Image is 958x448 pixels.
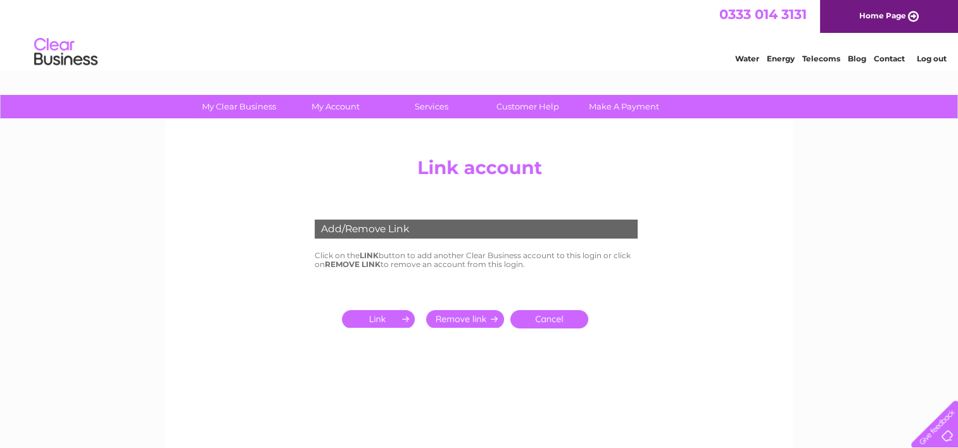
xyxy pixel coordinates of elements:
[360,251,379,260] b: LINK
[325,259,381,269] b: REMOVE LINK
[848,54,866,63] a: Blog
[283,95,388,118] a: My Account
[735,54,759,63] a: Water
[187,95,291,118] a: My Clear Business
[342,310,420,328] input: Submit
[476,95,580,118] a: Customer Help
[180,7,779,61] div: Clear Business is a trading name of Verastar Limited (registered in [GEOGRAPHIC_DATA] No. 3667643...
[719,6,807,22] a: 0333 014 3131
[34,33,98,72] img: logo.png
[315,220,638,239] div: Add/Remove Link
[426,310,504,328] input: Submit
[379,95,484,118] a: Services
[510,310,588,328] a: Cancel
[572,95,676,118] a: Make A Payment
[767,54,795,63] a: Energy
[916,54,946,63] a: Log out
[312,248,647,272] td: Click on the button to add another Clear Business account to this login or click on to remove an ...
[874,54,905,63] a: Contact
[802,54,840,63] a: Telecoms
